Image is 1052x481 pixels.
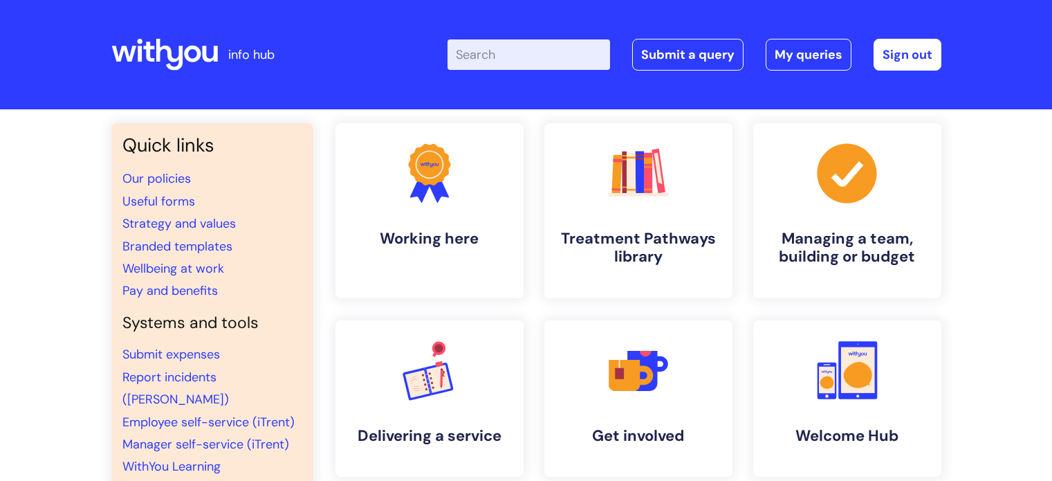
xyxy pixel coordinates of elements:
a: Strategy and values [122,215,236,232]
h4: Systems and tools [122,314,302,333]
a: Branded templates [122,238,232,255]
h3: Quick links [122,134,302,156]
a: Employee self-service (iTrent) [122,414,295,430]
h4: Get involved [555,427,721,445]
a: Welcome Hub [753,320,941,477]
a: Report incidents ([PERSON_NAME]) [122,369,229,408]
a: My queries [766,39,851,71]
h4: Welcome Hub [764,427,930,445]
a: Wellbeing at work [122,260,224,277]
a: Our policies [122,170,191,187]
h4: Working here [347,230,513,248]
p: info hub [228,44,275,66]
a: Delivering a service [335,320,524,477]
input: Search [447,39,610,70]
a: Working here [335,123,524,298]
a: Manager self-service (iTrent) [122,436,289,453]
h4: Delivering a service [347,427,513,445]
a: Managing a team, building or budget [753,123,941,298]
a: Treatment Pathways library [544,123,732,298]
h4: Managing a team, building or budget [764,230,930,266]
a: Get involved [544,320,732,477]
a: Submit a query [632,39,744,71]
a: WithYou Learning [122,458,221,475]
a: Pay and benefits [122,282,218,299]
a: Useful forms [122,193,195,210]
a: Sign out [874,39,941,71]
div: | - [447,39,941,71]
a: Submit expenses [122,346,220,363]
h4: Treatment Pathways library [555,230,721,266]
